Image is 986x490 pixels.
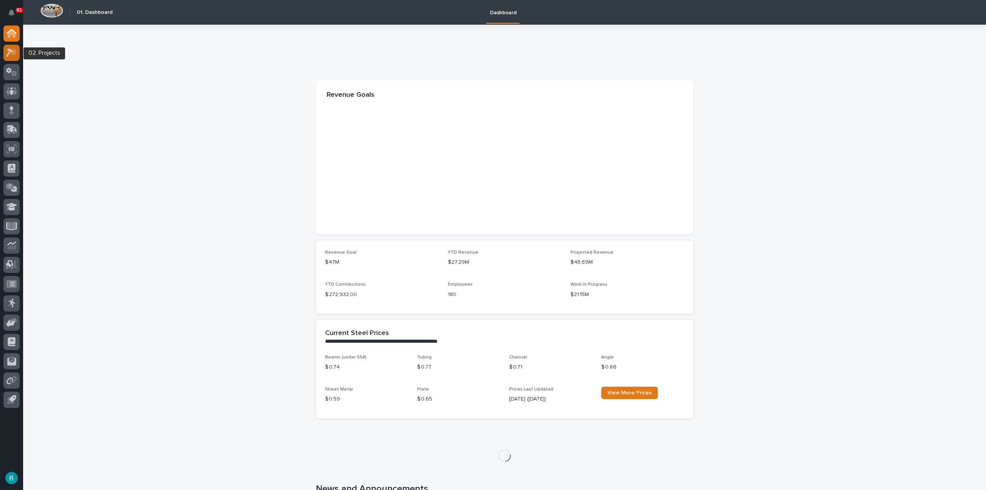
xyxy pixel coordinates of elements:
img: Workspace Logo [40,3,63,18]
span: Sheet Metal [325,387,353,392]
span: Plate [417,387,429,392]
p: $ 0.65 [417,395,500,403]
p: 61 [17,7,22,13]
span: Channel [509,355,527,360]
span: Projected Revenue [570,250,614,255]
p: [DATE] ([DATE]) [509,395,592,403]
span: View More Prices [607,390,652,396]
span: Prices Last Updated [509,387,553,392]
span: Tubing [417,355,432,360]
p: $ 0.77 [417,363,500,371]
p: $ 0.59 [325,395,408,403]
h2: Current Steel Prices [325,329,389,338]
span: Work in Progress [570,282,607,287]
p: $21.15M [570,291,684,299]
p: $48.69M [570,258,684,266]
span: Employees [448,282,473,287]
span: Revenue Goal [325,250,357,255]
h2: 01. Dashboard [77,9,112,16]
p: $ 0.74 [325,363,408,371]
p: $ 272,932.00 [325,291,439,299]
a: View More Prices [601,387,658,399]
p: $ 0.71 [509,363,592,371]
button: Notifications [3,5,20,21]
p: $27.29M [448,258,562,266]
span: Angle [601,355,614,360]
button: users-avatar [3,470,20,486]
p: 180 [448,291,562,299]
p: $47M [325,258,439,266]
div: Notifications61 [10,9,20,22]
p: $ 0.66 [601,363,684,371]
span: YTD Revenue [448,250,478,255]
p: Revenue Goals [327,91,682,99]
span: YTD Contributions [325,282,366,287]
span: Beams (under 55#) [325,355,367,360]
